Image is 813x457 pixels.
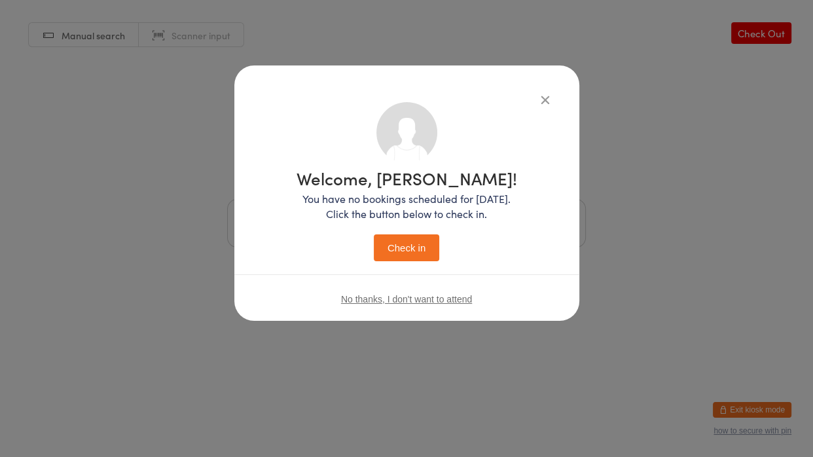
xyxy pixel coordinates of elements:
button: Check in [374,234,439,261]
button: No thanks, I don't want to attend [341,294,472,304]
img: no_photo.png [376,102,437,163]
p: You have no bookings scheduled for [DATE]. Click the button below to check in. [297,191,517,221]
h1: Welcome, [PERSON_NAME]! [297,170,517,187]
